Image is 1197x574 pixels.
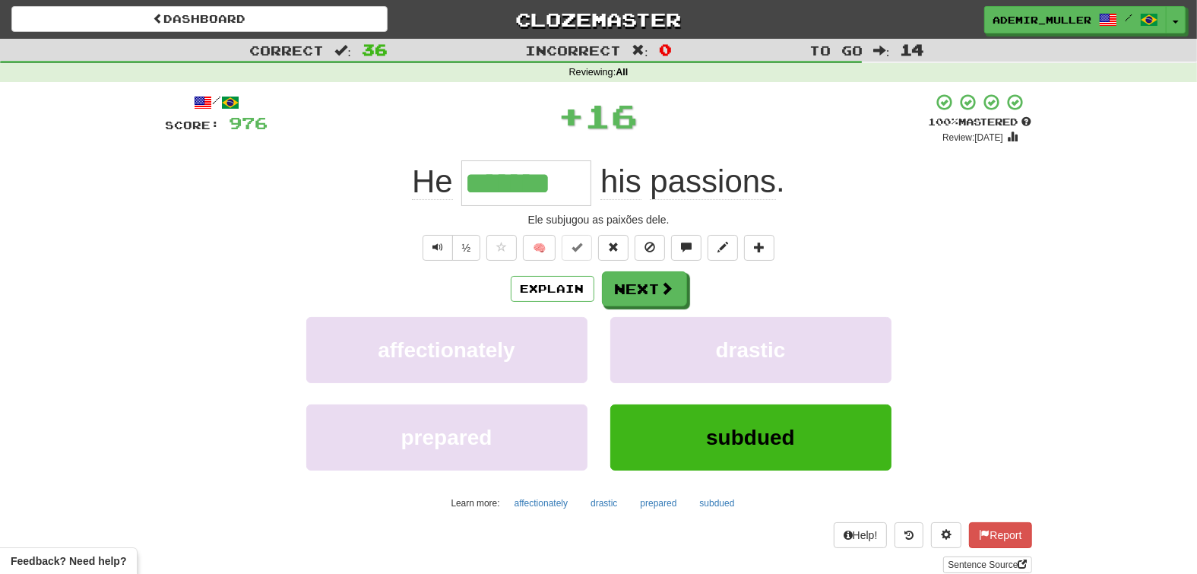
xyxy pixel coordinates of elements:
[412,163,453,200] span: He
[616,67,628,78] strong: All
[671,235,701,261] button: Discuss sentence (alt+u)
[559,93,585,138] span: +
[306,317,587,383] button: affectionately
[610,317,891,383] button: drastic
[942,132,1003,143] small: Review: [DATE]
[591,163,784,200] span: .
[11,6,388,32] a: Dashboard
[691,492,743,515] button: subdued
[984,6,1167,33] a: Ademir_Muller /
[11,553,126,569] span: Open feedback widget
[834,522,888,548] button: Help!
[929,116,959,128] span: 100 %
[451,498,499,509] small: Learn more:
[650,163,776,200] span: passions
[632,44,648,57] span: :
[452,235,481,261] button: ½
[744,235,774,261] button: Add to collection (alt+a)
[410,6,787,33] a: Clozemaster
[873,44,890,57] span: :
[230,113,268,132] span: 976
[659,40,672,59] span: 0
[511,276,594,302] button: Explain
[598,235,629,261] button: Reset to 0% Mastered (alt+r)
[420,235,481,261] div: Text-to-speech controls
[562,235,592,261] button: Set this sentence to 100% Mastered (alt+m)
[362,40,388,59] span: 36
[943,557,1031,573] a: Sentence Source
[706,426,795,449] span: subdued
[401,426,492,449] span: prepared
[809,43,863,58] span: To go
[523,235,556,261] button: 🧠
[993,13,1091,27] span: Ademir_Muller
[969,522,1031,548] button: Report
[506,492,577,515] button: affectionately
[716,338,786,362] span: drastic
[306,404,587,471] button: prepared
[525,43,621,58] span: Incorrect
[486,235,517,261] button: Favorite sentence (alt+f)
[901,40,925,59] span: 14
[249,43,324,58] span: Correct
[895,522,923,548] button: Round history (alt+y)
[423,235,453,261] button: Play sentence audio (ctl+space)
[610,404,891,471] button: subdued
[600,163,641,200] span: his
[334,44,351,57] span: :
[708,235,738,261] button: Edit sentence (alt+d)
[378,338,515,362] span: affectionately
[166,119,220,132] span: Score:
[585,97,638,135] span: 16
[1125,12,1132,23] span: /
[166,93,268,112] div: /
[602,271,687,306] button: Next
[635,235,665,261] button: Ignore sentence (alt+i)
[166,212,1032,227] div: Ele subjugou as paixões dele.
[632,492,685,515] button: prepared
[929,116,1032,129] div: Mastered
[582,492,625,515] button: drastic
